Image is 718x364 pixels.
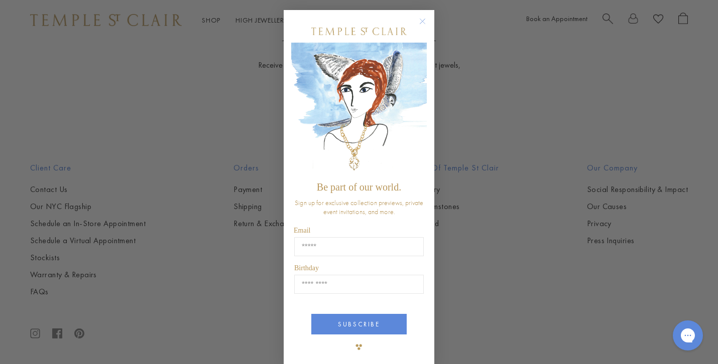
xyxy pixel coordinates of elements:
[294,227,310,234] span: Email
[294,264,319,272] span: Birthday
[317,181,401,193] span: Be part of our world.
[311,28,407,35] img: Temple St. Clair
[668,317,708,354] iframe: Gorgias live chat messenger
[421,20,434,33] button: Close dialog
[291,43,427,176] img: c4a9eb12-d91a-4d4a-8ee0-386386f4f338.jpeg
[295,198,423,216] span: Sign up for exclusive collection previews, private event invitations, and more.
[294,237,424,256] input: Email
[311,314,407,334] button: SUBSCRIBE
[349,337,369,357] img: TSC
